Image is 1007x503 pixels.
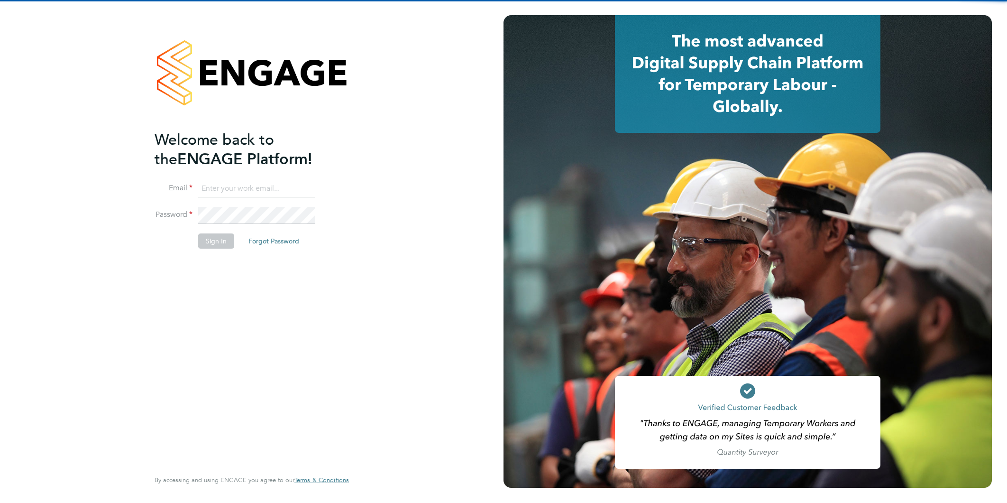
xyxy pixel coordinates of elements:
h2: ENGAGE Platform! [155,130,339,169]
button: Sign In [198,233,234,249]
a: Terms & Conditions [294,476,349,484]
label: Email [155,183,192,193]
span: By accessing and using ENGAGE you agree to our [155,476,349,484]
span: Welcome back to the [155,130,274,168]
button: Forgot Password [241,233,307,249]
input: Enter your work email... [198,180,315,197]
label: Password [155,210,192,220]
